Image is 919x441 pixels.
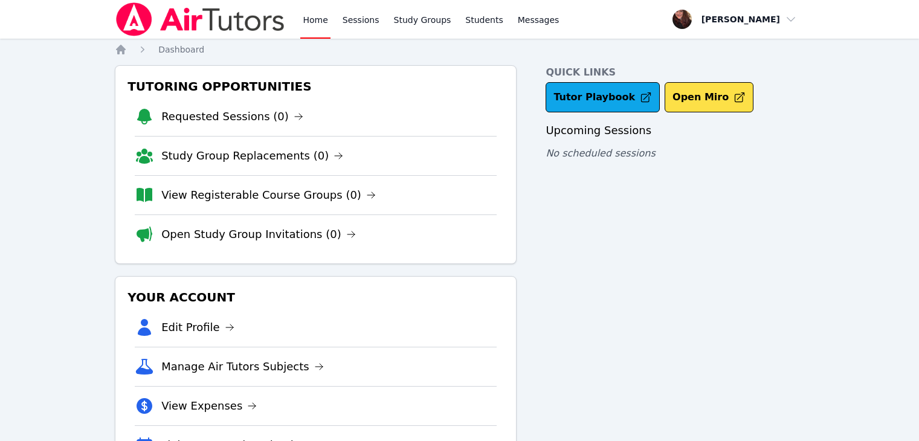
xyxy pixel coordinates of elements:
img: Air Tutors [115,2,286,36]
a: View Registerable Course Groups (0) [161,187,376,204]
a: Dashboard [158,43,204,56]
h4: Quick Links [546,65,804,80]
a: Open Study Group Invitations (0) [161,226,356,243]
h3: Your Account [125,286,506,308]
a: View Expenses [161,398,257,414]
a: Tutor Playbook [546,82,660,112]
span: Dashboard [158,45,204,54]
nav: Breadcrumb [115,43,804,56]
button: Open Miro [665,82,753,112]
a: Requested Sessions (0) [161,108,303,125]
span: Messages [518,14,559,26]
span: No scheduled sessions [546,147,655,159]
h3: Upcoming Sessions [546,122,804,139]
a: Manage Air Tutors Subjects [161,358,324,375]
a: Study Group Replacements (0) [161,147,343,164]
a: Edit Profile [161,319,234,336]
h3: Tutoring Opportunities [125,76,506,97]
